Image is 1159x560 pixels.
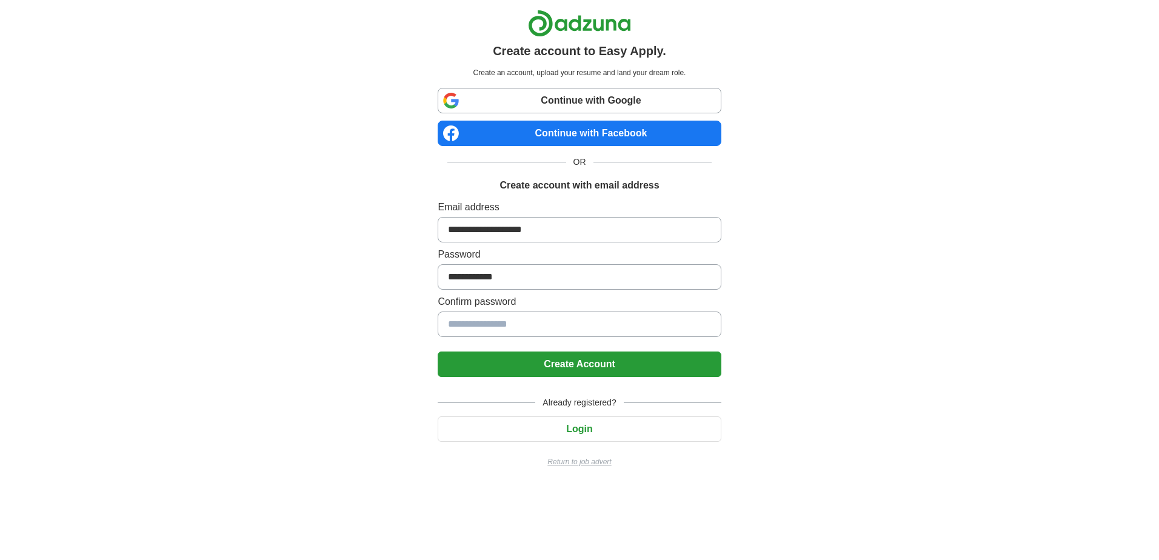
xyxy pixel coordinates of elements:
[499,178,659,193] h1: Create account with email address
[438,352,721,377] button: Create Account
[566,156,593,168] span: OR
[535,396,623,409] span: Already registered?
[438,88,721,113] a: Continue with Google
[438,121,721,146] a: Continue with Facebook
[438,200,721,215] label: Email address
[438,424,721,434] a: Login
[438,295,721,309] label: Confirm password
[493,42,666,60] h1: Create account to Easy Apply.
[528,10,631,37] img: Adzuna logo
[438,456,721,467] a: Return to job advert
[438,247,721,262] label: Password
[440,67,718,78] p: Create an account, upload your resume and land your dream role.
[438,416,721,442] button: Login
